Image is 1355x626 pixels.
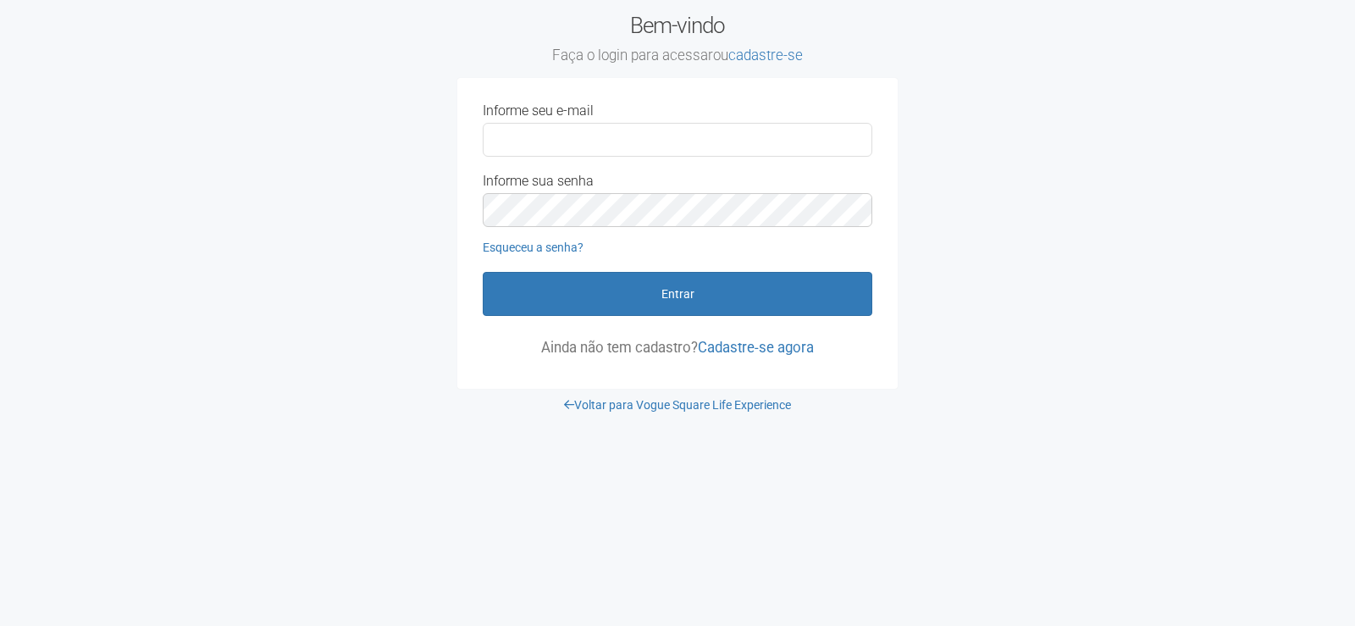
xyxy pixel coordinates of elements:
a: Voltar para Vogue Square Life Experience [564,398,791,412]
a: Cadastre-se agora [698,339,814,356]
small: Faça o login para acessar [457,47,898,65]
span: ou [713,47,803,64]
label: Informe seu e-mail [483,103,594,119]
a: cadastre-se [728,47,803,64]
label: Informe sua senha [483,174,594,189]
p: Ainda não tem cadastro? [483,340,872,355]
h2: Bem-vindo [457,13,898,65]
button: Entrar [483,272,872,316]
a: Esqueceu a senha? [483,241,583,254]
